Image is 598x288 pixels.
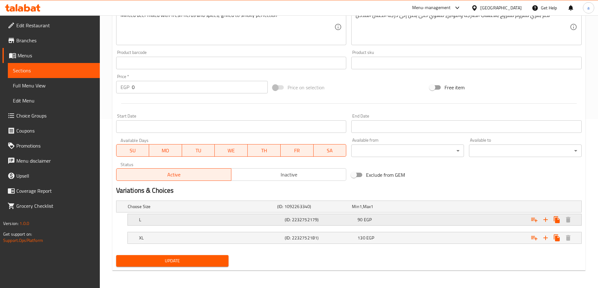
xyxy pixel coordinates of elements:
div: , [352,203,424,210]
a: Menu disclaimer [3,153,100,168]
button: TH [248,144,281,157]
span: Full Menu View [13,82,95,89]
a: Branches [3,33,100,48]
span: Upsell [16,172,95,180]
div: ​ [469,144,582,157]
span: FR [283,146,311,155]
input: Please enter product sku [351,57,582,69]
button: TU [182,144,215,157]
span: Branches [16,37,95,44]
span: Coupons [16,127,95,134]
div: ​ [351,144,464,157]
a: Upsell [3,168,100,183]
span: Inactive [234,170,344,179]
button: MO [149,144,182,157]
div: Expand [128,232,581,243]
span: Price on selection [288,84,325,91]
button: Delete L [563,214,574,225]
button: Add new choice [540,232,551,243]
a: Edit Menu [8,93,100,108]
span: 1 [371,202,373,211]
button: Clone new choice [551,232,563,243]
button: Add choice group [529,232,540,243]
input: Please enter price [132,81,268,93]
span: Edit Restaurant [16,22,95,29]
span: Min [352,202,359,211]
span: Sections [13,67,95,74]
span: SA [316,146,344,155]
span: 1 [359,202,362,211]
span: TU [185,146,213,155]
span: MO [152,146,180,155]
span: Grocery Checklist [16,202,95,210]
input: Please enter product barcode [116,57,347,69]
div: Expand [116,201,581,212]
span: Menu disclaimer [16,157,95,165]
button: SU [116,144,149,157]
a: Promotions [3,138,100,153]
a: Support.OpsPlatform [3,236,43,244]
h5: L [139,217,282,223]
h5: Choose Size [128,203,275,210]
span: 90 [358,216,363,224]
span: Edit Menu [13,97,95,104]
a: Choice Groups [3,108,100,123]
h2: Variations & Choices [116,186,582,195]
span: Update [121,257,224,265]
span: SU [119,146,147,155]
a: Full Menu View [8,78,100,93]
button: Active [116,168,231,181]
textarea: لحم بقري مفروم ممزوج بالأعشاب الطازجة والتوابل، مشوي حتى يصل إلى درجة الكمال المدخن [356,12,570,42]
span: a [587,4,590,11]
a: Coverage Report [3,183,100,198]
span: Active [119,170,229,179]
button: SA [314,144,347,157]
span: Max [363,202,371,211]
a: Edit Restaurant [3,18,100,33]
a: Grocery Checklist [3,198,100,213]
span: Free item [444,84,465,91]
h5: XL [139,235,282,241]
h5: (ID: 2232752181) [285,235,355,241]
button: FR [281,144,314,157]
p: EGP [121,83,129,91]
button: Inactive [231,168,346,181]
a: Sections [8,63,100,78]
h5: (ID: 2232752179) [285,217,355,223]
div: Expand [128,214,581,225]
div: Menu-management [412,4,451,12]
button: Delete XL [563,232,574,243]
span: Coverage Report [16,187,95,195]
span: Version: [3,219,19,228]
h5: (ID: 1092263340) [277,203,349,210]
span: Choice Groups [16,112,95,119]
a: Menus [3,48,100,63]
span: WE [217,146,245,155]
span: 1.0.0 [19,219,29,228]
a: Coupons [3,123,100,138]
span: Menus [18,52,95,59]
textarea: Minced beef mixed with fresh herbs and spices, grilled to smoky perfection [121,12,335,42]
button: Update [116,255,229,267]
button: Add new choice [540,214,551,225]
span: Promotions [16,142,95,149]
span: EGP [366,234,374,242]
button: Add choice group [529,214,540,225]
button: WE [215,144,248,157]
div: [GEOGRAPHIC_DATA] [480,4,522,11]
span: 130 [358,234,365,242]
button: Clone new choice [551,214,563,225]
span: EGP [364,216,372,224]
span: TH [250,146,278,155]
span: Get support on: [3,230,32,238]
span: Exclude from GEM [366,171,405,179]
